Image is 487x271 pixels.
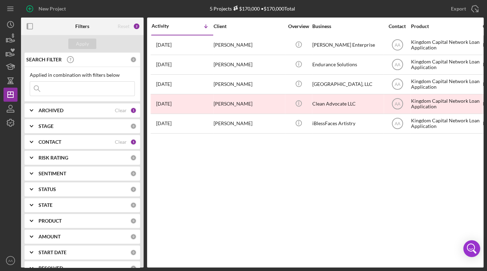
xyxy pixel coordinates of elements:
div: 0 [130,218,137,224]
b: PRODUCT [39,218,62,224]
div: iBlessFaces Artistry [312,114,382,133]
div: Clear [115,139,127,145]
div: [GEOGRAPHIC_DATA], LLC [312,75,382,94]
div: [PERSON_NAME] [214,95,284,113]
div: Kingdom Capital Network Loan Application [411,36,481,54]
div: Overview [285,23,312,29]
b: SEARCH FILTER [26,57,62,62]
time: 2025-06-26 20:07 [156,62,172,67]
text: AA [394,102,400,107]
div: Endurance Solutions [312,55,382,74]
div: Clear [115,108,127,113]
div: 0 [130,155,137,161]
div: $170,000 [231,6,259,12]
text: AA [394,121,400,126]
div: 0 [130,202,137,208]
div: 1 [130,107,137,114]
div: Contact [384,23,410,29]
div: Reset [118,23,130,29]
div: 1 [130,139,137,145]
div: 0 [130,233,137,240]
div: Export [451,2,466,16]
div: Open Intercom Messenger [463,240,480,257]
text: AA [394,43,400,48]
div: 0 [130,249,137,256]
b: ARCHIVED [39,108,63,113]
div: Business [312,23,382,29]
div: [PERSON_NAME] [214,75,284,94]
div: New Project [39,2,66,16]
b: SENTIMENT [39,171,66,176]
div: Kingdom Capital Network Loan Application [411,95,481,113]
div: 5 Projects • $170,000 Total [209,6,295,12]
div: 0 [130,170,137,177]
div: Apply [76,39,89,49]
b: RESOLVED [39,265,63,271]
text: AA [394,82,400,87]
button: Apply [68,39,96,49]
b: STATE [39,202,53,208]
div: Kingdom Capital Network Loan Application [411,114,481,133]
b: CONTACT [39,139,61,145]
div: [PERSON_NAME] [214,55,284,74]
div: 0 [130,186,137,192]
b: STAGE [39,123,54,129]
div: Client [214,23,284,29]
b: RISK RATING [39,155,68,161]
div: 0 [130,56,137,63]
b: START DATE [39,250,67,255]
div: Product [411,23,481,29]
div: 0 [130,123,137,129]
div: Clean Advocate LLC [312,95,382,113]
time: 2025-05-20 18:02 [156,121,172,126]
div: Activity [152,23,182,29]
text: AA [8,259,13,263]
time: 2025-07-02 17:37 [156,42,172,48]
button: AA [4,253,18,267]
div: Kingdom Capital Network Loan Application [411,55,481,74]
div: [PERSON_NAME] [214,114,284,133]
div: [PERSON_NAME] Enterprise [312,36,382,54]
div: Applied in combination with filters below [30,72,135,78]
b: Filters [75,23,89,29]
b: AMOUNT [39,234,61,239]
b: STATUS [39,187,56,192]
button: Export [444,2,483,16]
div: Kingdom Capital Network Loan Application [411,75,481,94]
div: 2 [133,23,140,30]
button: New Project [21,2,73,16]
time: 2025-06-19 15:38 [156,101,172,107]
time: 2025-06-25 18:51 [156,81,172,87]
div: [PERSON_NAME] [214,36,284,54]
text: AA [394,62,400,67]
